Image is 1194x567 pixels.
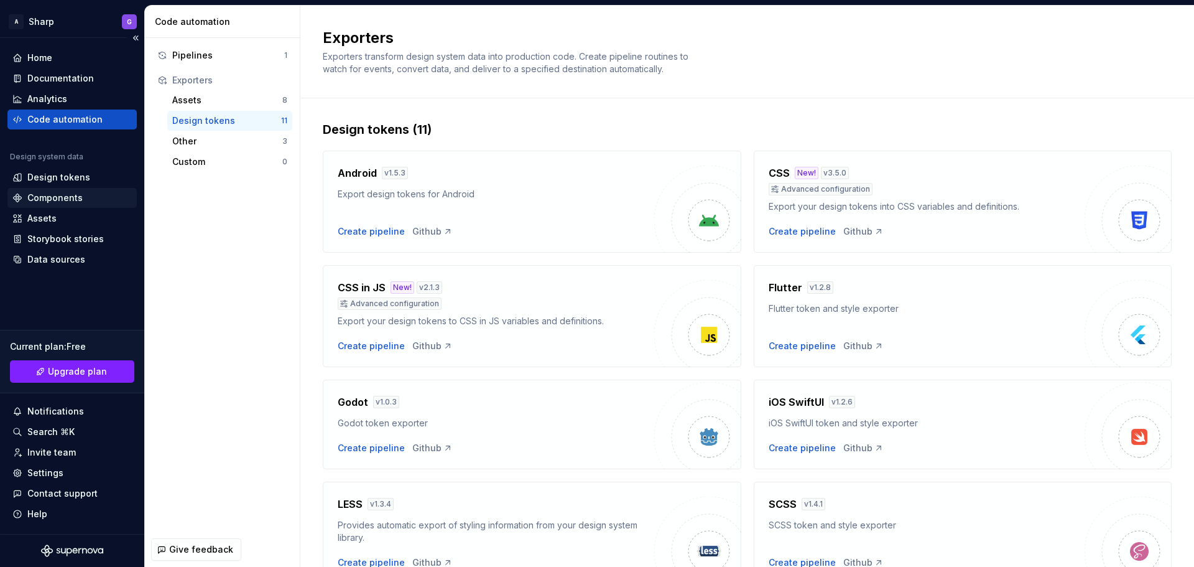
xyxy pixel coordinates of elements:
[27,467,63,479] div: Settings
[282,95,287,105] div: 8
[821,167,849,179] div: v 3.5.0
[338,497,363,512] h4: LESS
[127,29,144,47] button: Collapse sidebar
[7,188,137,208] a: Components
[338,340,405,352] button: Create pipeline
[412,442,453,454] a: Github
[373,396,399,408] div: v 1.0.3
[7,89,137,109] a: Analytics
[172,135,282,148] div: Other
[7,209,137,228] a: Assets
[284,50,287,60] div: 1
[7,229,137,249] a: Storybook stories
[843,442,884,454] a: Github
[282,136,287,146] div: 3
[7,48,137,68] a: Home
[338,519,654,544] div: Provides automatic export of styling information from your design system library.
[167,111,292,131] button: Design tokens11
[382,167,408,179] div: v 1.5.3
[27,113,103,126] div: Code automation
[27,487,98,500] div: Contact support
[338,280,386,295] h4: CSS in JS
[769,497,797,512] h4: SCSS
[338,315,654,327] div: Export your design tokens to CSS in JS variables and definitions.
[412,225,453,238] div: Github
[27,233,104,245] div: Storybook stories
[368,498,394,510] div: v 1.3.4
[769,519,1085,532] div: SCSS token and style exporter
[7,401,137,421] button: Notifications
[769,417,1085,429] div: iOS SwiftUI token and style exporter
[127,17,132,27] div: G
[27,508,47,520] div: Help
[769,442,836,454] button: Create pipeline
[338,442,405,454] button: Create pipeline
[769,340,836,352] button: Create pipeline
[41,545,103,557] svg: Supernova Logo
[7,504,137,524] button: Help
[338,166,377,180] h4: Android
[769,395,824,410] h4: iOS SwiftUI
[829,396,855,408] div: v 1.2.6
[769,200,1085,213] div: Export your design tokens into CSS variables and definitions.
[48,365,107,378] span: Upgrade plan
[7,167,137,187] a: Design tokens
[7,463,137,483] a: Settings
[27,405,84,418] div: Notifications
[338,395,368,410] h4: Godot
[795,167,818,179] div: New!
[282,157,287,167] div: 0
[769,166,790,180] h4: CSS
[27,93,67,105] div: Analytics
[27,72,94,85] div: Documentation
[323,121,1172,138] div: Design tokens (11)
[152,45,292,65] button: Pipelines1
[172,94,282,106] div: Assets
[417,281,442,294] div: v 2.1.3
[167,90,292,110] button: Assets8
[323,28,1157,48] h2: Exporters
[10,340,134,353] div: Current plan : Free
[807,281,833,294] div: v 1.2.8
[9,14,24,29] div: A
[27,192,83,204] div: Components
[338,188,654,200] div: Export design tokens for Android
[281,116,287,126] div: 11
[29,16,54,28] div: Sharp
[10,152,83,162] div: Design system data
[843,340,884,352] a: Github
[27,52,52,64] div: Home
[7,443,137,462] a: Invite team
[769,225,836,238] div: Create pipeline
[7,68,137,88] a: Documentation
[172,74,287,87] div: Exporters
[2,8,142,35] button: ASharpG
[412,340,453,352] a: Github
[323,51,691,74] span: Exporters transform design system data into production code. Create pipeline routines to watch fo...
[7,422,137,442] button: Search ⌘K
[167,152,292,172] button: Custom0
[27,446,76,459] div: Invite team
[27,171,90,184] div: Design tokens
[27,253,85,266] div: Data sources
[802,498,825,510] div: v 1.4.1
[7,484,137,504] button: Contact support
[27,212,57,225] div: Assets
[7,110,137,129] a: Code automation
[167,131,292,151] button: Other3
[769,183,872,195] div: Advanced configuration
[338,298,442,310] div: Advanced configuration
[843,225,884,238] a: Github
[27,426,75,438] div: Search ⌘K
